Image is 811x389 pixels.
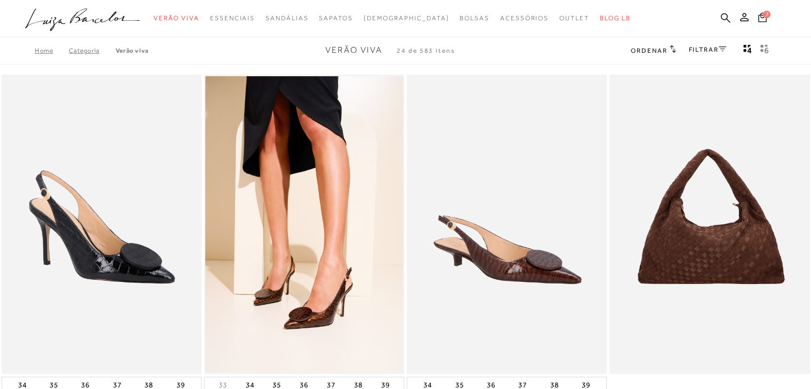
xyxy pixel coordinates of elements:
[689,46,726,53] a: FILTRAR
[559,9,589,28] a: noSubCategoriesText
[740,44,755,58] button: Mostrar 4 produtos por linha
[757,44,772,58] button: gridText6Desc
[611,76,808,373] a: BOLSA HOBO EM CAMURÇA TRESSÊ CAFÉ GRANDE BOLSA HOBO EM CAMURÇA TRESSÊ CAFÉ GRANDE
[266,14,308,22] span: Sandálias
[397,47,455,54] span: 24 de 583 itens
[210,14,255,22] span: Essenciais
[154,14,199,22] span: Verão Viva
[408,76,606,373] img: SCARPIN SLINGBACK EM VERNIZ CROCO CAFÉ COM SALTO BAIXO
[154,9,199,28] a: noSubCategoriesText
[500,9,549,28] a: noSubCategoriesText
[325,45,382,55] span: Verão Viva
[600,14,631,22] span: BLOG LB
[116,47,149,54] a: Verão Viva
[3,76,200,373] img: SCARPIN SLINGBACK EM VERNIZ CROCO PRETO COM SALTO ALTO
[319,9,352,28] a: noSubCategoriesText
[408,76,606,373] a: SCARPIN SLINGBACK EM VERNIZ CROCO CAFÉ COM SALTO BAIXO SCARPIN SLINGBACK EM VERNIZ CROCO CAFÉ COM...
[763,11,770,18] span: 7
[631,47,667,54] span: Ordenar
[460,14,489,22] span: Bolsas
[500,14,549,22] span: Acessórios
[319,14,352,22] span: Sapatos
[35,47,69,54] a: Home
[266,9,308,28] a: noSubCategoriesText
[205,76,403,373] a: SCARPIN SLINGBACK EM VERNIZ CROCO CAFÉ COM SALTO ALTO SCARPIN SLINGBACK EM VERNIZ CROCO CAFÉ COM ...
[755,12,770,26] button: 7
[69,47,115,54] a: Categoria
[210,9,255,28] a: noSubCategoriesText
[364,9,449,28] a: noSubCategoriesText
[3,76,200,373] a: SCARPIN SLINGBACK EM VERNIZ CROCO PRETO COM SALTO ALTO SCARPIN SLINGBACK EM VERNIZ CROCO PRETO CO...
[460,9,489,28] a: noSubCategoriesText
[600,9,631,28] a: BLOG LB
[364,14,449,22] span: [DEMOGRAPHIC_DATA]
[205,76,403,373] img: SCARPIN SLINGBACK EM VERNIZ CROCO CAFÉ COM SALTO ALTO
[611,76,808,373] img: BOLSA HOBO EM CAMURÇA TRESSÊ CAFÉ GRANDE
[559,14,589,22] span: Outlet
